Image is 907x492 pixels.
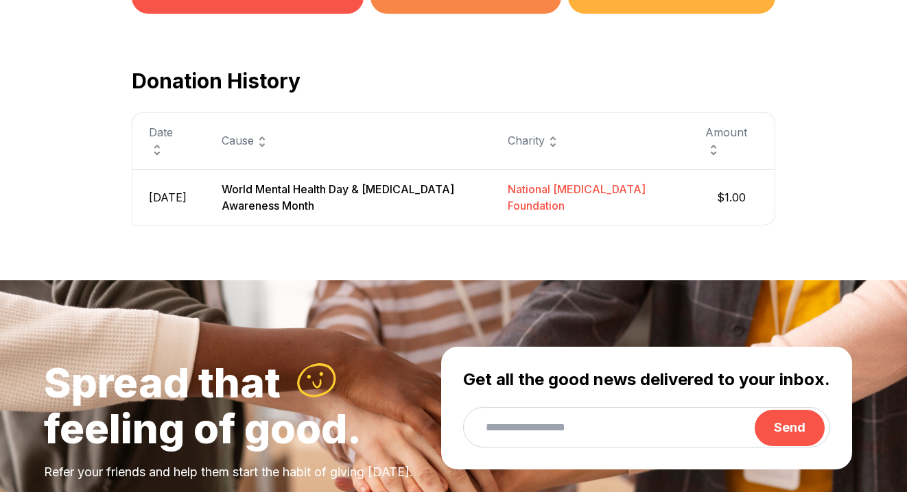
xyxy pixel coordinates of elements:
span: $1.00 [705,189,758,206]
span: National [MEDICAL_DATA] Foundation [508,182,646,212]
div: Charity [508,132,672,150]
span: World Mental Health Day & [MEDICAL_DATA] Awareness Month [222,182,454,212]
img: :) [294,358,340,402]
span: Send [774,420,805,434]
div: Cause [222,132,475,150]
button: Send [755,410,825,446]
div: Date [149,124,189,158]
h2: Donation History [132,69,775,93]
span: Refer your friends and help them start the habit of giving [DATE]. [44,465,413,479]
td: [DATE] [132,169,205,225]
div: Amount [705,124,758,158]
h3: Get all the good news delivered to your inbox. [463,369,830,391]
h2: Spread that feeling of good. [44,362,427,449]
